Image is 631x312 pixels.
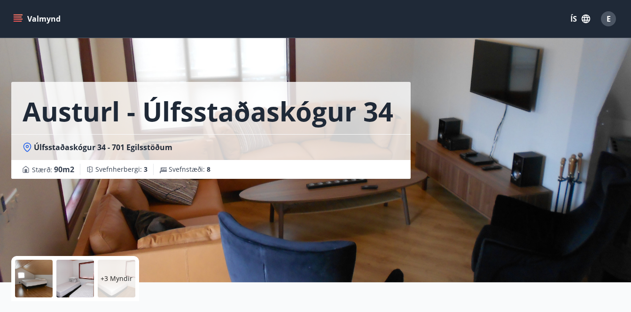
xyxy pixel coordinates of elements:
span: Svefnstæði : [169,165,210,174]
p: +3 Myndir [101,274,132,283]
span: E [607,14,611,24]
h1: Austurl - Úlfsstaðaskógur 34 [23,93,393,129]
button: E [597,8,620,30]
button: menu [11,10,64,27]
span: Svefnherbergi : [95,165,148,174]
span: 8 [207,165,210,174]
button: ÍS [565,10,595,27]
span: 3 [144,165,148,174]
span: Úlfsstaðaskógur 34 - 701 Egilsstöðum [34,142,172,152]
span: 90 m2 [54,164,74,175]
span: Stærð : [32,164,74,175]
